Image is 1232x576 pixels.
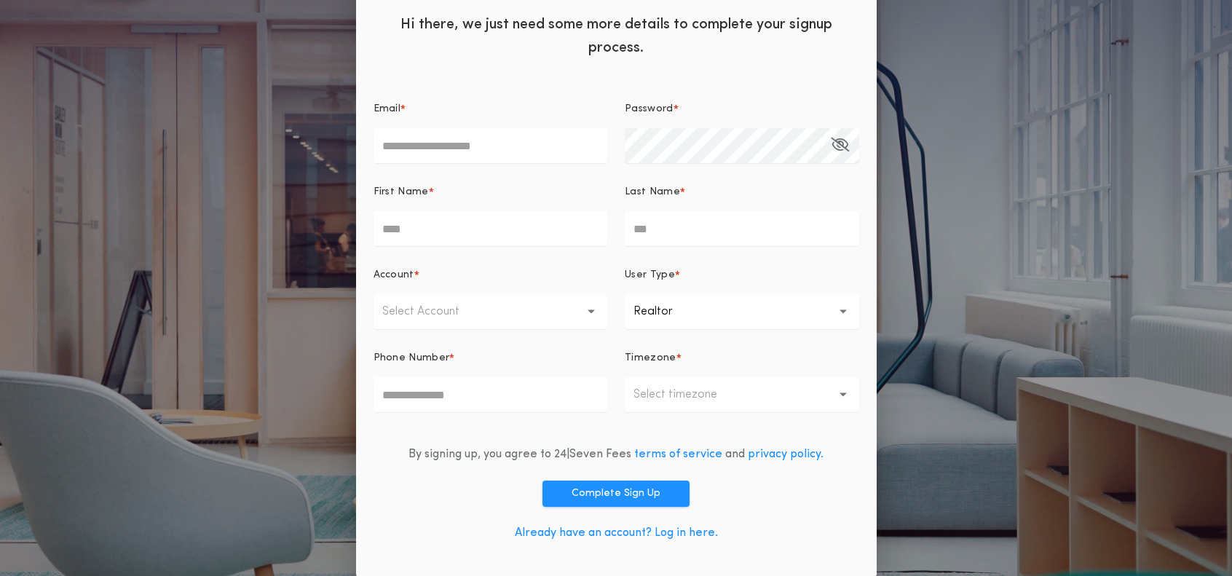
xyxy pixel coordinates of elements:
[625,268,675,283] p: User Type
[633,386,741,403] p: Select timezone
[374,377,608,412] input: Phone Number*
[625,211,859,246] input: Last Name*
[625,294,859,329] button: Realtor
[625,185,680,200] p: Last Name
[356,1,877,67] div: Hi there, we just need some more details to complete your signup process.
[374,351,450,366] p: Phone Number
[831,128,849,163] button: Password*
[748,449,824,460] a: privacy policy.
[625,377,859,412] button: Select timezone
[374,185,429,200] p: First Name
[625,351,676,366] p: Timezone
[515,527,718,539] a: Already have an account? Log in here.
[382,303,483,320] p: Select Account
[374,102,401,117] p: Email
[374,128,608,163] input: Email*
[634,449,722,460] a: terms of service
[625,128,859,163] input: Password*
[374,268,414,283] p: Account
[374,211,608,246] input: First Name*
[374,294,608,329] button: Select Account
[633,303,696,320] p: Realtor
[542,481,690,507] button: Complete Sign Up
[408,446,824,463] div: By signing up, you agree to 24|Seven Fees and
[625,102,674,117] p: Password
